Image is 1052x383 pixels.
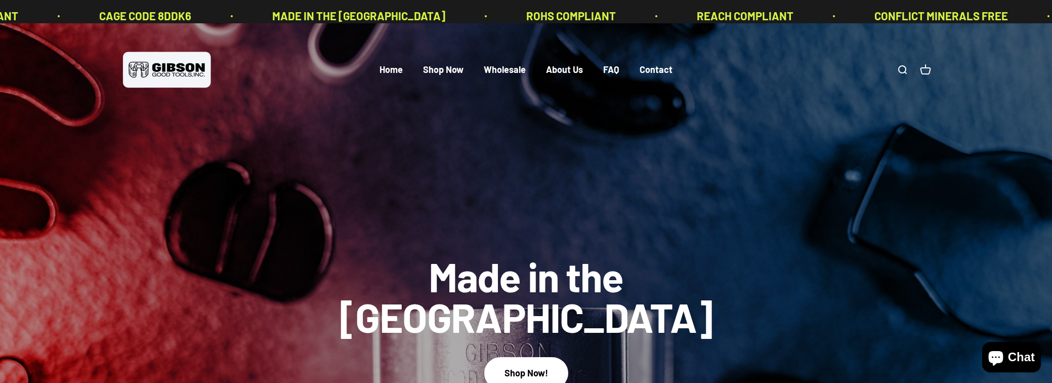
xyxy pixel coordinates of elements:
a: Shop Now [423,64,464,75]
p: MADE IN THE [GEOGRAPHIC_DATA] [253,7,426,25]
p: ROHS COMPLIANT [507,7,597,25]
p: REACH COMPLIANT [678,7,774,25]
p: CONFLICT MINERALS FREE [855,7,989,25]
div: Shop Now! [504,366,548,380]
inbox-online-store-chat: Shopify online store chat [979,342,1044,375]
a: Contact [640,64,672,75]
p: CAGE CODE 8DDK6 [80,7,172,25]
split-lines: Made in the [GEOGRAPHIC_DATA] [329,292,724,341]
a: About Us [546,64,583,75]
a: FAQ [603,64,619,75]
a: Wholesale [484,64,526,75]
a: Home [380,64,403,75]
